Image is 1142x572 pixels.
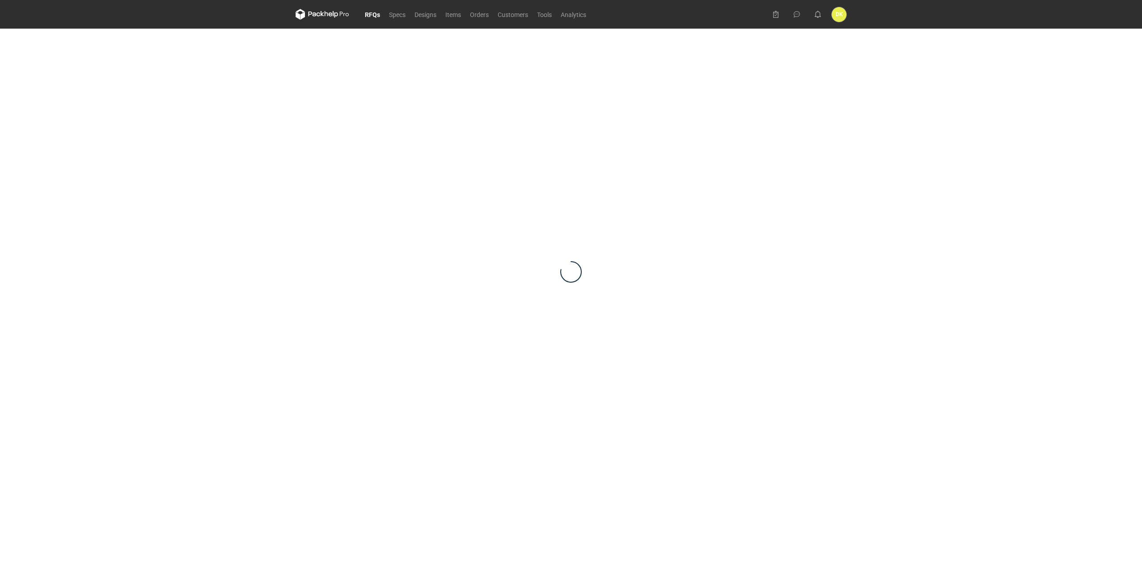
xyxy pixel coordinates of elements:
[556,9,591,20] a: Analytics
[465,9,493,20] a: Orders
[410,9,441,20] a: Designs
[533,9,556,20] a: Tools
[296,9,349,20] svg: Packhelp Pro
[385,9,410,20] a: Specs
[441,9,465,20] a: Items
[832,7,846,22] div: Dominika Kaczyńska
[832,7,846,22] button: DK
[493,9,533,20] a: Customers
[360,9,385,20] a: RFQs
